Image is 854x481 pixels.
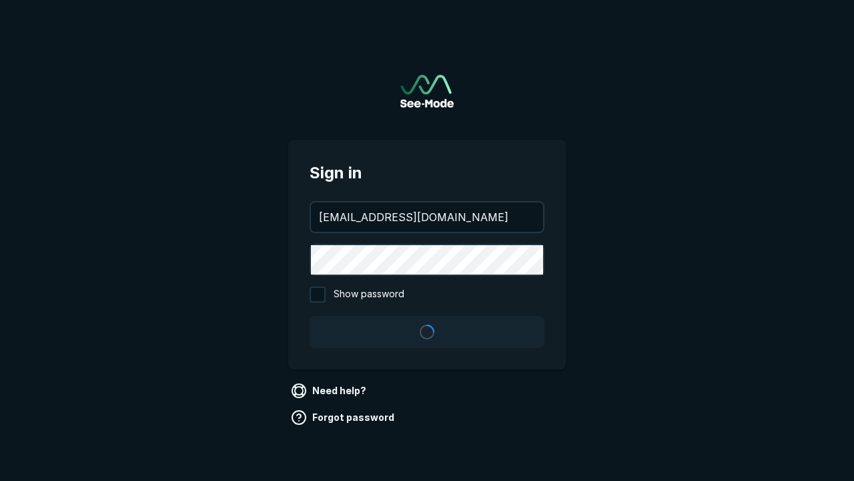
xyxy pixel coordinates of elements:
span: Show password [334,287,404,303]
input: your@email.com [311,202,543,232]
img: See-Mode Logo [400,75,454,108]
a: Need help? [288,380,372,402]
a: Forgot password [288,407,400,428]
span: Sign in [310,161,544,185]
a: Go to sign in [400,75,454,108]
